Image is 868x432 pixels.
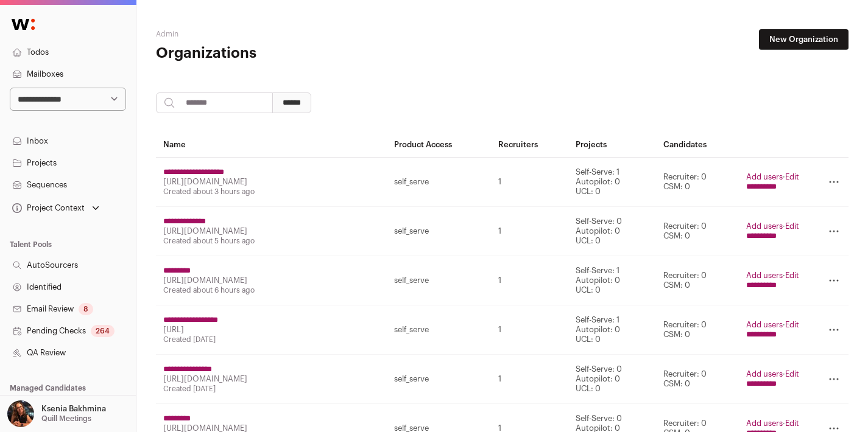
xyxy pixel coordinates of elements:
th: Recruiters [491,133,569,158]
td: Self-Serve: 1 Autopilot: 0 UCL: 0 [568,305,655,355]
td: · [739,207,806,256]
a: Edit [785,419,799,427]
a: [URL][DOMAIN_NAME] [163,375,247,383]
div: Created about 6 hours ago [163,285,379,295]
p: Ksenia Bakhmina [41,404,106,414]
a: [URL][DOMAIN_NAME] [163,276,247,284]
div: Created about 3 hours ago [163,187,379,197]
a: Edit [785,321,799,329]
td: · [739,158,806,207]
button: Open dropdown [10,200,102,217]
th: Product Access [387,133,491,158]
div: Created [DATE] [163,335,379,344]
td: 1 [491,207,569,256]
a: Add users [746,222,783,230]
div: Created about 5 hours ago [163,236,379,246]
td: 1 [491,305,569,355]
h1: Organizations [156,44,387,63]
td: 1 [491,355,569,404]
td: · [739,355,806,404]
td: · [739,256,806,305]
a: Admin [156,30,178,38]
div: Created [DATE] [163,384,379,394]
a: [URL][DOMAIN_NAME] [163,178,247,186]
img: Wellfound [5,12,41,37]
td: Recruiter: 0 CSM: 0 [656,305,739,355]
td: Self-Serve: 1 Autopilot: 0 UCL: 0 [568,158,655,207]
td: Recruiter: 0 CSM: 0 [656,207,739,256]
a: Edit [785,370,799,378]
th: Name [156,133,387,158]
div: 264 [91,325,115,337]
td: Self-Serve: 0 Autopilot: 0 UCL: 0 [568,207,655,256]
a: New Organization [759,29,849,50]
td: self_serve [387,207,491,256]
a: Add users [746,321,783,329]
td: Self-Serve: 1 Autopilot: 0 UCL: 0 [568,256,655,305]
button: Open dropdown [5,400,108,427]
td: Self-Serve: 0 Autopilot: 0 UCL: 0 [568,355,655,404]
a: [URL][DOMAIN_NAME] [163,424,247,432]
td: self_serve [387,256,491,305]
td: 1 [491,158,569,207]
a: Add users [746,419,783,427]
a: Add users [746,271,783,279]
a: Add users [746,173,783,181]
a: Edit [785,173,799,181]
td: Recruiter: 0 CSM: 0 [656,158,739,207]
td: Recruiter: 0 CSM: 0 [656,256,739,305]
div: 8 [79,303,93,315]
th: Candidates [656,133,739,158]
td: · [739,305,806,355]
a: [URL][DOMAIN_NAME] [163,227,247,235]
td: self_serve [387,355,491,404]
td: self_serve [387,158,491,207]
p: Quill Meetings [41,414,91,423]
a: Add users [746,370,783,378]
th: Projects [568,133,655,158]
td: self_serve [387,305,491,355]
div: Project Context [10,203,85,213]
a: [URL] [163,326,184,333]
a: Edit [785,271,799,279]
a: Edit [785,222,799,230]
img: 13968079-medium_jpg [7,400,34,427]
td: 1 [491,256,569,305]
td: Recruiter: 0 CSM: 0 [656,355,739,404]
